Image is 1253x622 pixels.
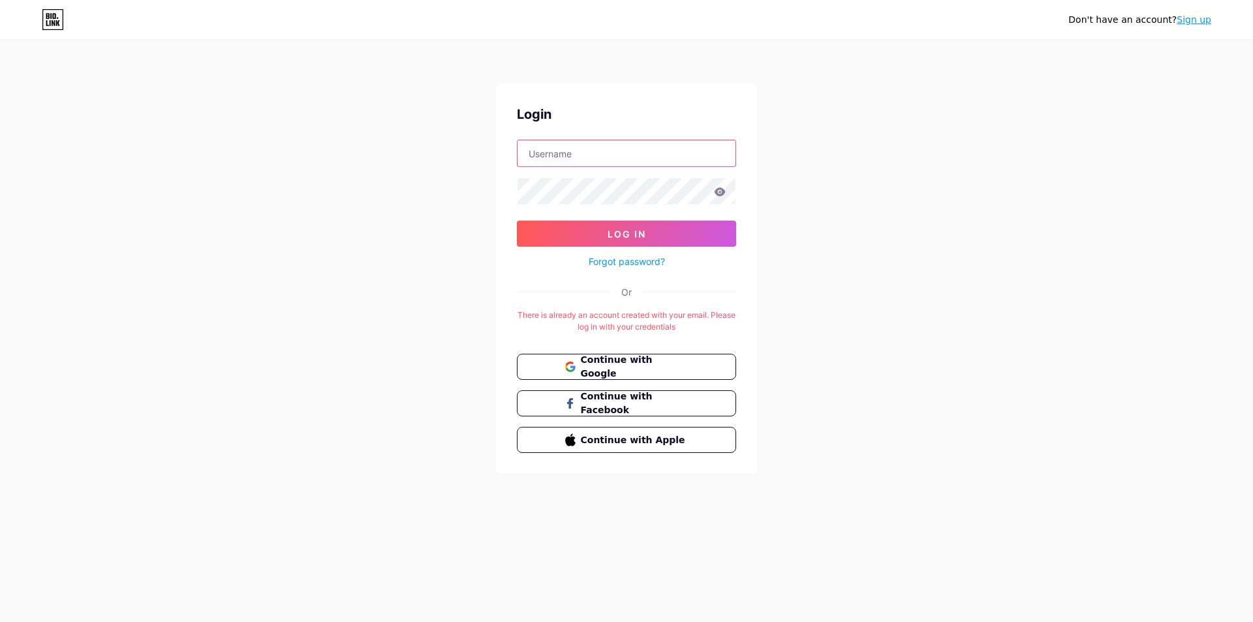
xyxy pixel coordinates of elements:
[518,140,735,166] input: Username
[589,255,665,268] a: Forgot password?
[517,221,736,247] button: Log In
[1068,13,1211,27] div: Don't have an account?
[517,309,736,333] div: There is already an account created with your email. Please log in with your credentials
[517,427,736,453] button: Continue with Apple
[1177,14,1211,25] a: Sign up
[608,228,646,240] span: Log In
[517,390,736,416] button: Continue with Facebook
[581,433,688,447] span: Continue with Apple
[581,353,688,381] span: Continue with Google
[621,285,632,299] div: Or
[517,104,736,124] div: Login
[581,390,688,417] span: Continue with Facebook
[517,354,736,380] button: Continue with Google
